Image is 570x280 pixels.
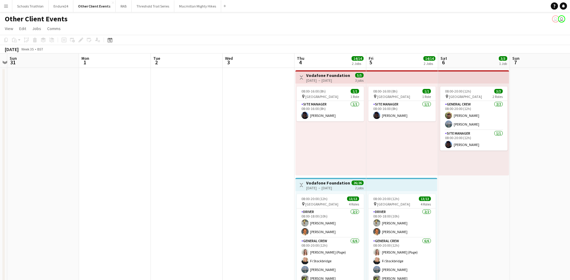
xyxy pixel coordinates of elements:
[297,101,364,121] app-card-role: Site Manager1/108:00-16:00 (8h)[PERSON_NAME]
[297,56,304,61] span: Thu
[349,202,359,206] span: 4 Roles
[419,196,431,201] span: 13/13
[499,61,507,66] div: 1 Job
[5,14,68,23] h1: Other Client Events
[49,0,73,12] button: Endure24
[17,25,29,32] a: Edit
[12,0,49,12] button: Schools Triathlon
[368,59,373,66] span: 5
[352,61,363,66] div: 2 Jobs
[352,181,364,185] span: 26/26
[301,196,328,201] span: 08:00-20:00 (12h)
[306,73,350,78] h3: Vodafone Foundation
[45,25,63,32] a: Comms
[355,73,364,78] span: 5/5
[306,180,350,186] h3: Vodafone Foundation
[494,89,503,93] span: 3/3
[347,196,359,201] span: 13/13
[449,94,482,99] span: [GEOGRAPHIC_DATA]
[301,89,326,93] span: 08:00-16:00 (8h)
[511,59,520,66] span: 7
[37,47,43,51] div: BST
[5,26,13,31] span: View
[297,87,364,121] app-job-card: 08:00-16:00 (8h)1/1 [GEOGRAPHIC_DATA]1 RoleSite Manager1/108:00-16:00 (8h)[PERSON_NAME]
[558,15,565,23] app-user-avatar: Liz Sutton
[421,202,431,206] span: 4 Roles
[440,87,508,151] app-job-card: 08:00-20:00 (12h)3/3 [GEOGRAPHIC_DATA]2 RolesGeneral Crew2/208:00-20:00 (12h)[PERSON_NAME][PERSON...
[368,208,436,238] app-card-role: Driver2/208:00-18:00 (10h)[PERSON_NAME][PERSON_NAME]
[152,59,160,66] span: 2
[132,0,174,12] button: Threshold Trail Series
[153,56,160,61] span: Tue
[422,94,431,99] span: 1 Role
[174,0,221,12] button: Macmillan Mighty Hikes
[440,59,447,66] span: 6
[440,130,508,151] app-card-role: Site Manager1/108:00-20:00 (12h)[PERSON_NAME]
[297,208,364,238] app-card-role: Driver2/208:00-18:00 (10h)[PERSON_NAME][PERSON_NAME]
[499,56,507,61] span: 3/3
[424,61,435,66] div: 2 Jobs
[492,94,503,99] span: 2 Roles
[296,59,304,66] span: 4
[32,26,41,31] span: Jobs
[355,185,364,190] div: 2 jobs
[224,59,233,66] span: 3
[552,15,559,23] app-user-avatar: Liz Sutton
[422,89,431,93] span: 1/1
[350,94,359,99] span: 1 Role
[377,94,410,99] span: [GEOGRAPHIC_DATA]
[369,56,373,61] span: Fri
[352,56,364,61] span: 14/14
[47,26,61,31] span: Comms
[373,196,399,201] span: 08:00-20:00 (12h)
[440,101,508,130] app-card-role: General Crew2/208:00-20:00 (12h)[PERSON_NAME][PERSON_NAME]
[306,186,350,190] div: [DATE] → [DATE]
[30,25,44,32] a: Jobs
[355,78,364,83] div: 3 jobs
[9,59,17,66] span: 31
[368,87,436,121] app-job-card: 08:00-16:00 (8h)1/1 [GEOGRAPHIC_DATA]1 RoleSite Manager1/108:00-16:00 (8h)[PERSON_NAME]
[445,89,471,93] span: 08:00-20:00 (12h)
[512,56,520,61] span: Sun
[351,89,359,93] span: 1/1
[81,59,89,66] span: 1
[116,0,132,12] button: RAB
[423,56,435,61] span: 14/14
[305,202,338,206] span: [GEOGRAPHIC_DATA]
[19,26,26,31] span: Edit
[306,78,350,83] div: [DATE] → [DATE]
[440,56,447,61] span: Sat
[81,56,89,61] span: Mon
[373,89,398,93] span: 08:00-16:00 (8h)
[368,101,436,121] app-card-role: Site Manager1/108:00-16:00 (8h)[PERSON_NAME]
[377,202,410,206] span: [GEOGRAPHIC_DATA]
[225,56,233,61] span: Wed
[10,56,17,61] span: Sun
[20,47,35,51] span: Week 35
[305,94,338,99] span: [GEOGRAPHIC_DATA]
[2,25,16,32] a: View
[73,0,116,12] button: Other Client Events
[5,46,19,52] div: [DATE]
